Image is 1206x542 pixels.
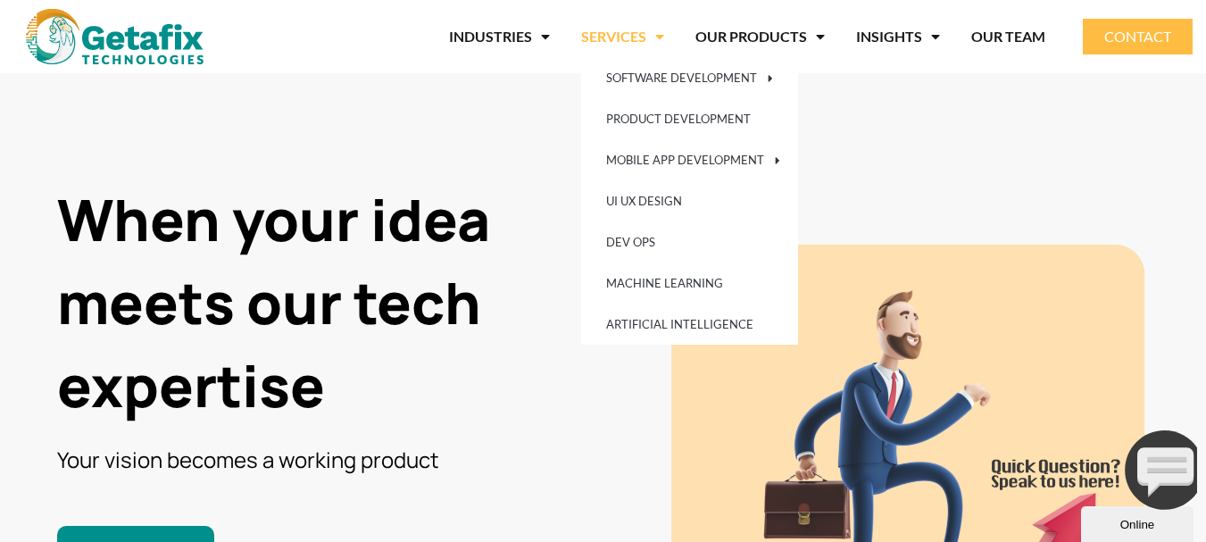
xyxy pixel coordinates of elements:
a: SERVICES [581,16,664,57]
span: CONTACT [1104,29,1171,44]
a: MOBILE APP DEVELOPMENT [581,139,798,180]
h3: Your vision becomes a working product [57,445,650,474]
a: CONTACT [1083,19,1193,54]
img: web and mobile application development company [26,9,204,64]
h1: When your idea meets our tech expertise [57,179,650,427]
a: OUR TEAM [971,16,1045,57]
a: INSIGHTS [856,16,940,57]
iframe: chat widget [985,423,1197,517]
a: DEV OPS [581,221,798,263]
ul: SERVICES [581,57,798,345]
a: OUR PRODUCTS [695,16,825,57]
a: SOFTWARE DEVELOPMENT [581,57,798,98]
a: INDUSTRIES [449,16,550,57]
a: MACHINE LEARNING [581,263,798,304]
iframe: chat widget [1081,503,1197,542]
a: PRODUCT DEVELOPMENT [581,98,798,139]
a: ARTIFICIAL INTELLIGENCE [581,304,798,345]
img: Chat attention grabber [7,7,220,87]
a: UI UX DESIGN [581,180,798,221]
nav: Menu [238,16,1046,57]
